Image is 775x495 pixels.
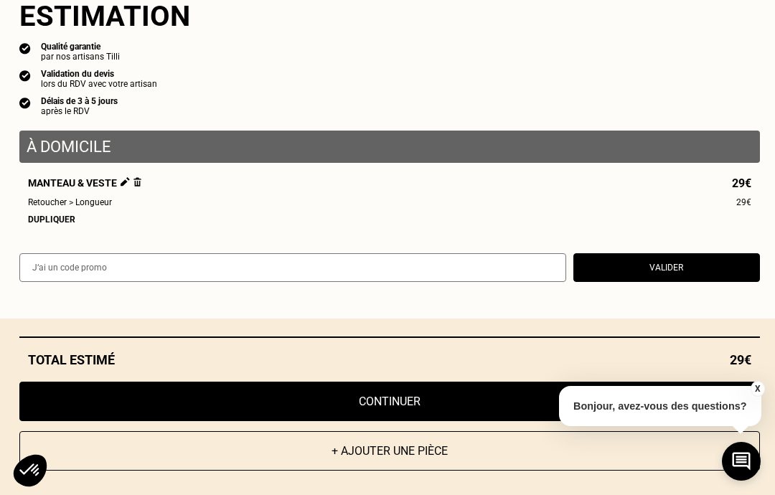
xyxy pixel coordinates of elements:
[27,138,753,156] p: À domicile
[28,197,112,209] span: Retoucher > Longueur
[41,106,118,116] div: après le RDV
[750,381,764,397] button: X
[133,177,141,187] img: Supprimer
[41,69,157,79] div: Validation du devis
[19,253,566,282] input: J‘ai un code promo
[730,352,751,367] span: 29€
[736,197,751,209] span: 29€
[19,69,31,82] img: icon list info
[28,214,751,225] div: Dupliquer
[28,177,141,189] span: Manteau & veste
[19,431,760,471] button: + Ajouter une pièce
[19,42,31,55] img: icon list info
[19,352,760,367] div: Total estimé
[19,382,760,421] button: Continuer
[41,42,120,52] div: Qualité garantie
[573,253,760,282] button: Valider
[19,96,31,109] img: icon list info
[121,177,130,187] img: Éditer
[732,177,751,189] span: 29€
[559,386,761,426] p: Bonjour, avez-vous des questions?
[41,52,120,62] div: par nos artisans Tilli
[41,79,157,89] div: lors du RDV avec votre artisan
[41,96,118,106] div: Délais de 3 à 5 jours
